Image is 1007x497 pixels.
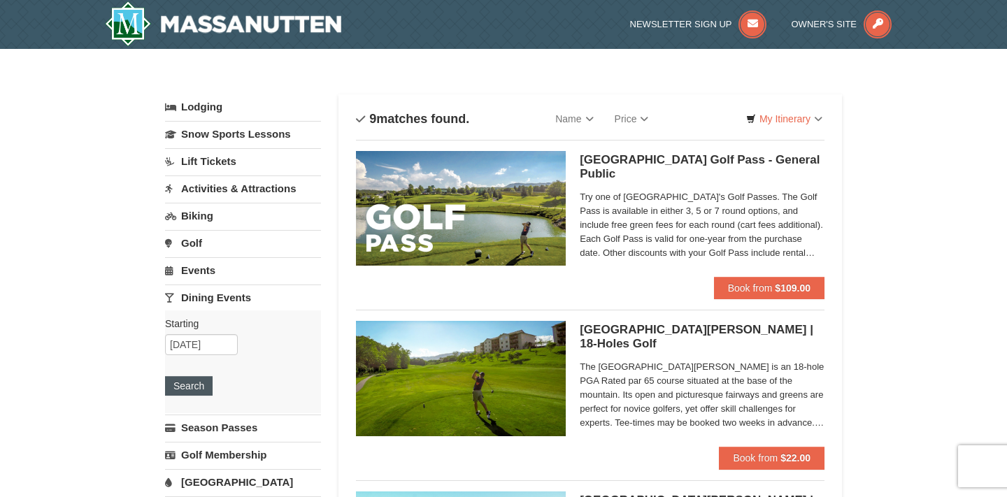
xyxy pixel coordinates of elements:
[165,415,321,440] a: Season Passes
[792,19,892,29] a: Owner's Site
[165,148,321,174] a: Lift Tickets
[165,376,213,396] button: Search
[545,105,604,133] a: Name
[580,323,824,351] h5: [GEOGRAPHIC_DATA][PERSON_NAME] | 18-Holes Golf
[105,1,341,46] img: Massanutten Resort Logo
[165,94,321,120] a: Lodging
[165,203,321,229] a: Biking
[165,469,321,495] a: [GEOGRAPHIC_DATA]
[165,317,310,331] label: Starting
[630,19,732,29] span: Newsletter Sign Up
[356,151,566,266] img: 6619859-108-f6e09677.jpg
[733,452,778,463] span: Book from
[165,284,321,310] a: Dining Events
[105,1,341,46] a: Massanutten Resort
[780,452,810,463] strong: $22.00
[714,277,824,299] button: Book from $109.00
[369,112,376,126] span: 9
[775,282,810,294] strong: $109.00
[719,447,824,469] button: Book from $22.00
[580,360,824,430] span: The [GEOGRAPHIC_DATA][PERSON_NAME] is an 18-hole PGA Rated par 65 course situated at the base of ...
[580,153,824,181] h5: [GEOGRAPHIC_DATA] Golf Pass - General Public
[356,112,469,126] h4: matches found.
[580,190,824,260] span: Try one of [GEOGRAPHIC_DATA]'s Golf Passes. The Golf Pass is available in either 3, 5 or 7 round ...
[737,108,831,129] a: My Itinerary
[165,121,321,147] a: Snow Sports Lessons
[165,230,321,256] a: Golf
[356,321,566,435] img: 6619859-85-1f84791f.jpg
[630,19,767,29] a: Newsletter Sign Up
[165,175,321,201] a: Activities & Attractions
[165,257,321,283] a: Events
[728,282,773,294] span: Book from
[604,105,659,133] a: Price
[165,442,321,468] a: Golf Membership
[792,19,857,29] span: Owner's Site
